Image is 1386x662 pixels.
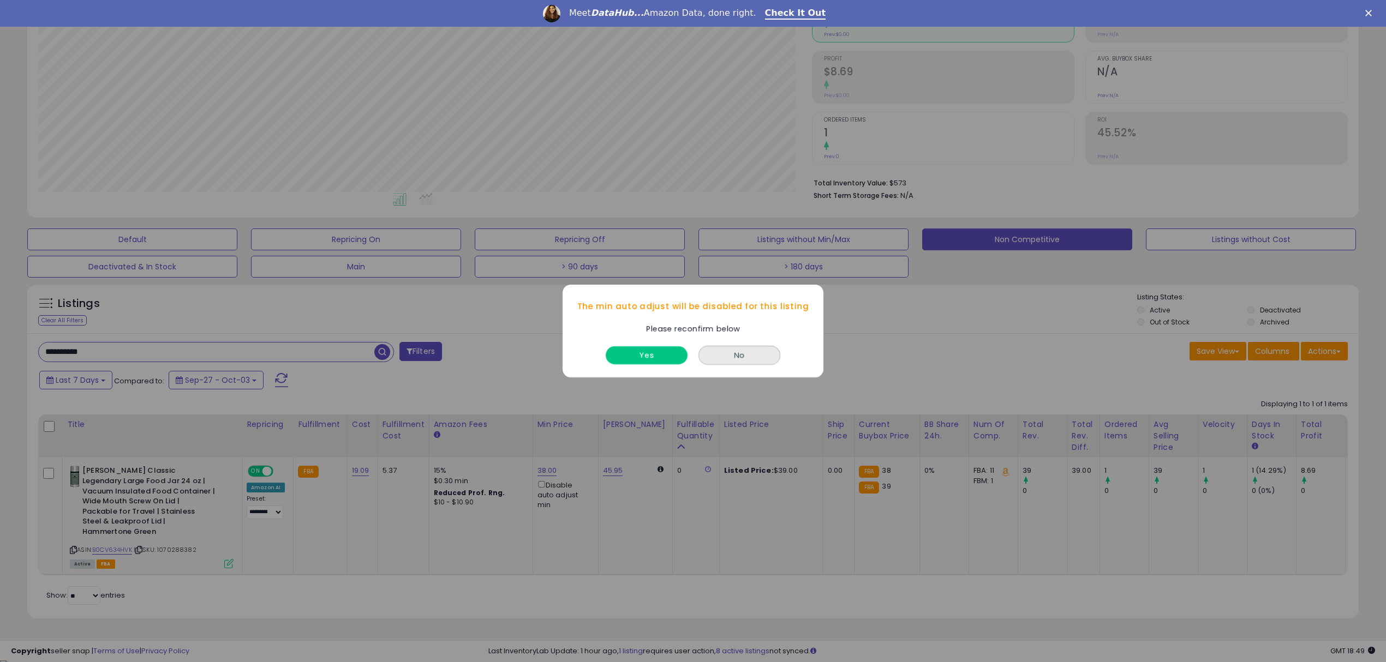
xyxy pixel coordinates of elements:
a: Check It Out [765,8,826,20]
div: Close [1365,10,1376,16]
button: No [698,346,780,365]
div: The min auto adjust will be disabled for this listing [563,290,823,323]
div: Meet Amazon Data, done right. [569,8,756,19]
div: Please reconfirm below [641,323,745,335]
button: Yes [606,346,688,364]
i: DataHub... [591,8,644,18]
img: Profile image for Georgie [543,5,560,22]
